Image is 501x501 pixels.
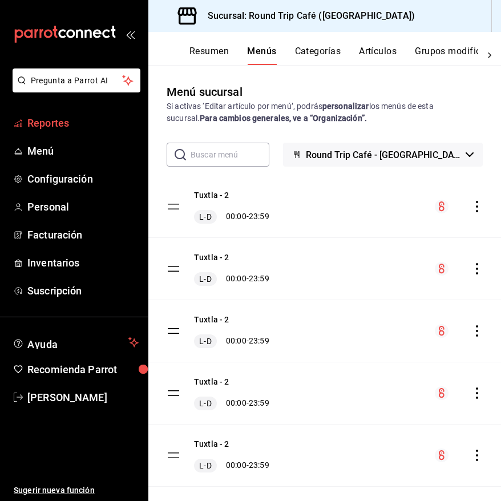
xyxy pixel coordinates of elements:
span: Sugerir nueva función [14,484,139,496]
span: Suscripción [27,283,139,298]
div: Menú sucursal [167,83,243,100]
button: drag [167,386,180,400]
span: Pregunta a Parrot AI [31,75,123,87]
button: actions [471,263,483,274]
div: navigation tabs [189,46,478,65]
h3: Sucursal: Round Trip Café ([GEOGRAPHIC_DATA]) [199,9,415,23]
button: drag [167,200,180,213]
span: Menú [27,143,139,159]
button: Tuxtla - 2 [194,314,229,325]
span: L-D [197,273,213,285]
span: L-D [197,211,213,223]
span: Personal [27,199,139,215]
input: Buscar menú [191,143,269,166]
span: [PERSON_NAME] [27,390,139,405]
button: drag [167,262,180,276]
div: Si activas ‘Editar artículo por menú’, podrás los menús de esta sucursal. [167,100,483,124]
span: Ayuda [27,336,124,349]
button: Categorías [295,46,341,65]
button: Menús [247,46,276,65]
button: Artículos [359,46,397,65]
span: Inventarios [27,255,139,270]
button: Tuxtla - 2 [194,252,229,263]
button: Tuxtla - 2 [194,438,229,450]
button: open_drawer_menu [126,30,135,39]
span: Round Trip Café - [GEOGRAPHIC_DATA] [306,150,461,160]
span: L-D [197,460,213,471]
button: actions [471,201,483,212]
button: Tuxtla - 2 [194,189,229,201]
button: Resumen [189,46,229,65]
div: 00:00 - 23:59 [194,272,269,286]
strong: personalizar [322,102,369,111]
button: drag [167,324,180,338]
span: Facturación [27,227,139,243]
div: 00:00 - 23:59 [194,210,269,224]
span: L-D [197,398,213,409]
button: Tuxtla - 2 [194,376,229,387]
button: actions [471,325,483,337]
div: 00:00 - 23:59 [194,459,269,472]
a: Pregunta a Parrot AI [8,83,140,95]
span: L-D [197,336,213,347]
button: drag [167,449,180,462]
strong: Para cambios generales, ve a “Organización”. [200,114,367,123]
button: Round Trip Café - [GEOGRAPHIC_DATA] [283,143,483,167]
div: 00:00 - 23:59 [194,334,269,348]
button: actions [471,450,483,461]
button: actions [471,387,483,399]
span: Reportes [27,115,139,131]
div: 00:00 - 23:59 [194,397,269,410]
button: Pregunta a Parrot AI [13,68,140,92]
span: Recomienda Parrot [27,362,139,377]
span: Configuración [27,171,139,187]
